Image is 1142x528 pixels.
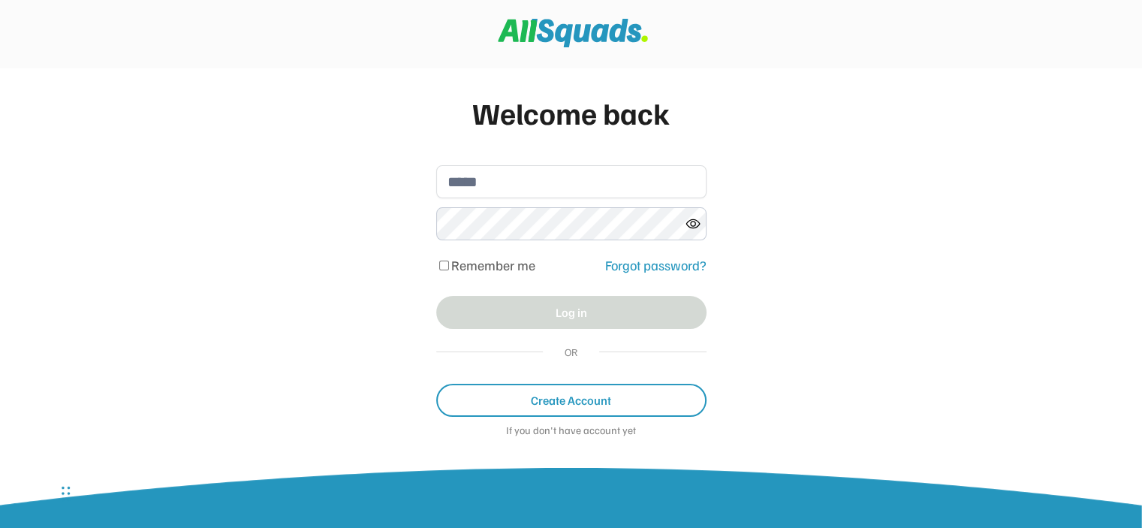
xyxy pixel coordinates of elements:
[436,424,707,439] div: If you don't have account yet
[498,19,648,47] img: Squad%20Logo.svg
[436,90,707,135] div: Welcome back
[558,344,584,360] div: OR
[436,296,707,329] button: Log in
[451,257,535,273] label: Remember me
[436,384,707,417] button: Create Account
[605,255,707,276] div: Forgot password?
